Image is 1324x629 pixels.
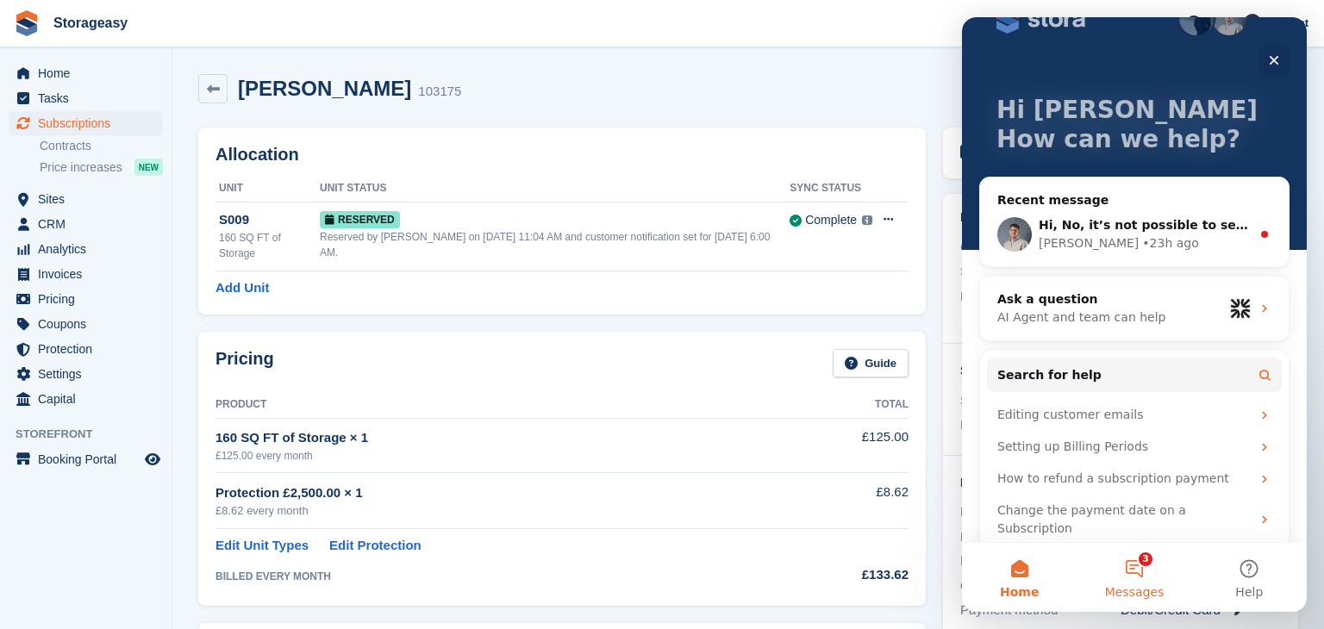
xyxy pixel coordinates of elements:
[780,418,909,472] td: £125.00
[38,287,141,311] span: Pricing
[238,77,411,100] h2: [PERSON_NAME]
[215,145,909,165] h2: Allocation
[35,420,289,439] div: Setting up Billing Periods
[9,337,163,361] a: menu
[1204,14,1228,31] span: Help
[329,536,422,556] a: Edit Protection
[960,287,1121,323] div: Booked
[960,415,1121,435] div: End
[9,187,163,211] a: menu
[115,526,229,595] button: Messages
[25,340,320,375] button: Search for help
[320,211,400,228] span: Reserved
[215,428,780,448] div: 160 SQ FT of Storage × 1
[47,9,134,37] a: Storageasy
[38,569,77,581] span: Home
[25,382,320,414] div: Editing customer emails
[35,389,289,407] div: Editing customer emails
[38,337,141,361] span: Protection
[780,565,909,585] div: £133.62
[38,111,141,135] span: Subscriptions
[215,569,780,584] div: BILLED EVERY MONTH
[960,576,1121,596] div: Order number
[219,210,320,230] div: S009
[215,278,269,298] a: Add Unit
[215,391,780,419] th: Product
[9,287,163,311] a: menu
[960,601,1121,620] div: Payment method
[35,349,140,367] span: Search for help
[780,473,909,529] td: £8.62
[38,312,141,336] span: Coupons
[77,217,177,235] div: [PERSON_NAME]
[960,211,1281,225] h2: Booking
[180,217,236,235] div: • 23h ago
[1244,14,1261,31] img: James Stewart
[297,28,328,59] div: Close
[9,237,163,261] a: menu
[215,502,780,520] div: £8.62 every month
[9,262,163,286] a: menu
[215,349,274,377] h2: Pricing
[38,262,141,286] span: Invoices
[38,387,141,411] span: Capital
[38,212,141,236] span: CRM
[960,262,1121,282] div: Site
[9,312,163,336] a: menu
[38,237,141,261] span: Analytics
[16,426,172,443] span: Storefront
[25,445,320,477] div: How to refund a subscription payment
[25,414,320,445] div: Setting up Billing Periods
[40,158,163,177] a: Price increases NEW
[960,527,1121,547] div: Billing period
[35,452,289,470] div: How to refund a subscription payment
[960,361,1281,378] h2: Subscription
[219,230,320,261] div: 160 SQ FT of Storage
[40,138,163,154] a: Contracts
[134,159,163,176] div: NEW
[38,187,141,211] span: Sites
[143,569,203,581] span: Messages
[35,484,289,520] div: Change the payment date on a Subscription
[25,477,320,527] div: Change the payment date on a Subscription
[17,258,328,324] div: Ask a questionAI Agent and team can helpProfile image for Fin
[215,175,320,202] th: Unit
[9,111,163,135] a: menu
[35,291,261,309] div: AI Agent and team can help
[833,349,909,377] a: Guide
[215,448,780,464] div: £125.00 every month
[273,569,301,581] span: Help
[780,391,909,419] th: Total
[9,61,163,85] a: menu
[1264,15,1308,32] span: Account
[320,175,790,202] th: Unit Status
[35,273,261,291] div: Ask a question
[38,362,141,386] span: Settings
[9,86,163,110] a: menu
[215,536,309,556] a: Edit Unit Types
[35,200,70,234] img: Profile image for Bradley
[960,238,1121,258] div: Customer
[34,78,310,108] p: Hi [PERSON_NAME]
[962,17,1307,612] iframe: Intercom live chat
[1119,14,1153,31] span: Create
[142,449,163,470] a: Preview store
[38,447,141,471] span: Booking Portal
[862,215,872,226] img: icon-info-grey-7440780725fd019a000dd9b08b2336e03edf1995a4989e88bcd33f0948082b44.svg
[268,281,289,302] img: Profile image for Fin
[34,108,310,137] p: How can we help?
[18,185,327,249] div: Profile image for BradleyHi, No, it’s not possible to set up rules with discount codes in Stora u...
[17,159,328,250] div: Recent messageProfile image for BradleyHi, No, it’s not possible to set up rules with discount co...
[230,526,345,595] button: Help
[960,551,1121,571] div: Discount
[9,387,163,411] a: menu
[9,362,163,386] a: menu
[418,82,461,102] div: 103175
[38,61,141,85] span: Home
[38,86,141,110] span: Tasks
[9,212,163,236] a: menu
[790,175,872,202] th: Sync Status
[40,159,122,176] span: Price increases
[960,391,1121,411] div: Start
[215,483,780,503] div: Protection £2,500.00 × 1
